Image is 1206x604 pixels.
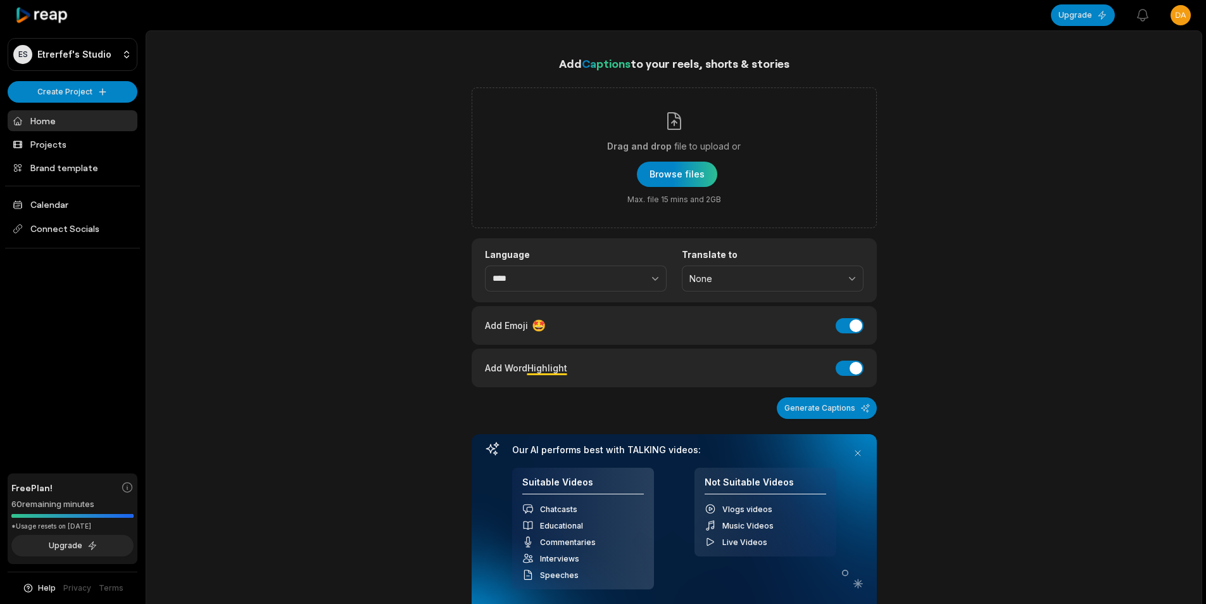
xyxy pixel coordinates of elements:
span: Chatcasts [540,504,577,514]
span: Vlogs videos [722,504,772,514]
h3: Our AI performs best with TALKING videos: [512,444,836,456]
span: file to upload or [674,139,741,154]
a: Terms [99,582,123,594]
a: Home [8,110,137,131]
label: Translate to [682,249,864,260]
button: Generate Captions [777,397,877,419]
span: Add Emoji [485,319,528,332]
a: Brand template [8,157,137,178]
div: ES [13,45,32,64]
div: *Usage resets on [DATE] [11,522,134,531]
span: Connect Socials [8,217,137,240]
span: None [689,273,838,285]
button: Help [22,582,56,594]
h1: Add to your reels, shorts & stories [472,55,877,72]
button: None [682,266,864,292]
span: Free Plan! [11,481,53,494]
a: Projects [8,134,137,155]
div: 60 remaining minutes [11,498,134,511]
span: Max. file 15 mins and 2GB [627,195,721,205]
a: Privacy [63,582,91,594]
div: Add Word [485,359,567,376]
span: Drag and drop [607,139,672,154]
span: Live Videos [722,537,767,547]
span: Speeches [540,570,579,580]
span: 🤩 [532,317,546,334]
a: Calendar [8,194,137,215]
span: Commentaries [540,537,596,547]
button: Upgrade [11,535,134,556]
span: Interviews [540,554,579,563]
span: Help [38,582,56,594]
span: Music Videos [722,521,774,530]
h4: Not Suitable Videos [705,477,826,495]
span: Captions [582,56,631,70]
button: Drag and dropfile to upload orMax. file 15 mins and 2GB [637,162,717,187]
label: Language [485,249,667,260]
span: Highlight [527,363,567,373]
h4: Suitable Videos [522,477,644,495]
span: Educational [540,521,583,530]
p: Etrerfef's Studio [37,49,111,60]
button: Create Project [8,81,137,103]
button: Upgrade [1051,4,1115,26]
